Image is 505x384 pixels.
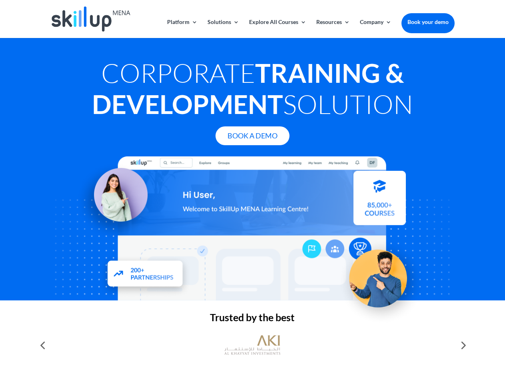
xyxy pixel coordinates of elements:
[99,253,192,297] img: Partners - SkillUp Mena
[50,57,454,124] h1: Corporate Solution
[337,233,426,322] img: Upskill your workforce - SkillUp
[224,331,280,359] img: al khayyat investments logo
[52,6,130,32] img: Skillup Mena
[216,126,289,145] a: Book A Demo
[208,19,239,38] a: Solutions
[372,298,505,384] iframe: Chat Widget
[316,19,350,38] a: Resources
[50,312,454,326] h2: Trusted by the best
[75,159,156,240] img: Learning Management Solution - SkillUp
[167,19,198,38] a: Platform
[401,13,455,31] a: Book your demo
[353,174,406,228] img: Courses library - SkillUp MENA
[249,19,306,38] a: Explore All Courses
[360,19,391,38] a: Company
[92,57,404,120] strong: Training & Development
